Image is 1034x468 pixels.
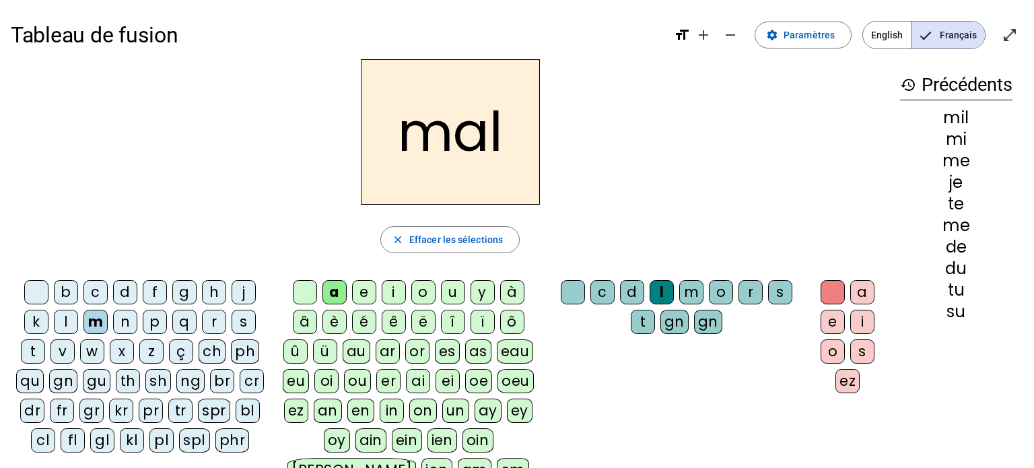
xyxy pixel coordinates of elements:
div: spl [179,428,210,453]
div: me [900,153,1012,169]
mat-icon: settings [766,29,778,41]
div: a [322,280,347,304]
div: k [24,310,48,334]
div: c [590,280,615,304]
div: o [709,280,733,304]
div: un [442,399,469,423]
div: er [376,369,401,393]
div: o [411,280,436,304]
div: dr [20,399,44,423]
div: x [110,339,134,364]
div: an [314,399,342,423]
div: è [322,310,347,334]
div: ain [355,428,387,453]
mat-button-toggle-group: Language selection [862,21,986,49]
div: gr [79,399,104,423]
div: m [679,280,703,304]
div: w [80,339,104,364]
div: es [435,339,460,364]
div: g [172,280,197,304]
div: oin [462,428,493,453]
div: ar [376,339,400,364]
div: je [900,174,1012,191]
div: t [21,339,45,364]
div: ez [835,369,860,393]
div: bl [236,399,260,423]
div: z [139,339,164,364]
div: a [850,280,874,304]
h1: Tableau de fusion [11,13,663,57]
div: mi [900,131,1012,147]
div: oy [324,428,350,453]
span: English [863,22,911,48]
div: i [850,310,874,334]
div: ü [313,339,337,364]
div: kl [120,428,144,453]
div: spr [198,399,230,423]
button: Augmenter la taille de la police [690,22,717,48]
mat-icon: open_in_full [1002,27,1018,43]
mat-icon: format_size [674,27,690,43]
div: ein [392,428,422,453]
div: f [143,280,167,304]
div: d [113,280,137,304]
div: fr [50,399,74,423]
div: m [83,310,108,334]
div: ey [507,399,532,423]
div: s [768,280,792,304]
div: ë [411,310,436,334]
div: ï [471,310,495,334]
div: j [232,280,256,304]
div: t [631,310,655,334]
div: du [900,261,1012,277]
div: oe [465,369,492,393]
div: â [293,310,317,334]
div: î [441,310,465,334]
div: gl [90,428,114,453]
div: eu [283,369,309,393]
div: oi [314,369,339,393]
div: mil [900,110,1012,126]
div: e [821,310,845,334]
span: Paramètres [784,27,835,43]
div: ei [436,369,460,393]
div: en [347,399,374,423]
div: gn [660,310,689,334]
div: in [380,399,404,423]
div: pr [139,399,163,423]
div: n [113,310,137,334]
div: b [54,280,78,304]
div: d [620,280,644,304]
div: l [54,310,78,334]
div: gn [694,310,722,334]
div: as [465,339,491,364]
div: au [343,339,370,364]
div: qu [16,369,44,393]
span: Effacer les sélections [409,232,503,248]
div: e [352,280,376,304]
div: ay [475,399,502,423]
mat-icon: add [695,27,712,43]
div: s [850,339,874,364]
div: tr [168,399,193,423]
h2: mal [361,59,540,205]
div: l [650,280,674,304]
div: sh [145,369,171,393]
div: s [232,310,256,334]
div: or [405,339,429,364]
mat-icon: history [900,77,916,93]
div: ph [231,339,259,364]
div: me [900,218,1012,234]
div: u [441,280,465,304]
div: ng [176,369,205,393]
div: ez [284,399,308,423]
div: h [202,280,226,304]
div: cr [240,369,264,393]
h3: Précédents [900,70,1012,100]
div: oeu [497,369,534,393]
div: o [821,339,845,364]
button: Paramètres [755,22,852,48]
div: pl [149,428,174,453]
div: v [50,339,75,364]
div: û [283,339,308,364]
